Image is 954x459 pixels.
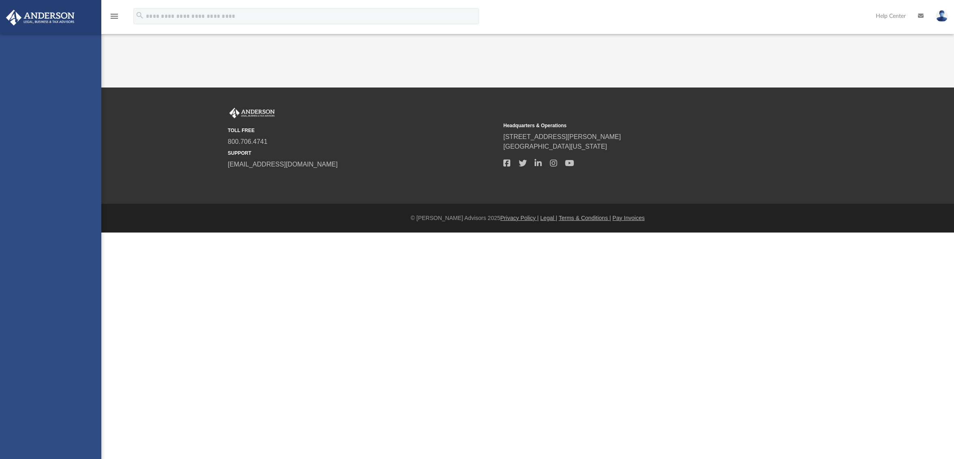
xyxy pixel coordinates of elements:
[228,149,498,157] small: SUPPORT
[936,10,948,22] img: User Pic
[135,11,144,20] i: search
[503,143,607,150] a: [GEOGRAPHIC_DATA][US_STATE]
[503,122,773,129] small: Headquarters & Operations
[228,161,338,168] a: [EMAIL_ADDRESS][DOMAIN_NAME]
[612,215,644,221] a: Pay Invoices
[228,127,498,134] small: TOLL FREE
[101,214,954,222] div: © [PERSON_NAME] Advisors 2025
[228,138,267,145] a: 800.706.4741
[503,133,621,140] a: [STREET_ADDRESS][PERSON_NAME]
[559,215,611,221] a: Terms & Conditions |
[501,215,539,221] a: Privacy Policy |
[109,15,119,21] a: menu
[109,11,119,21] i: menu
[540,215,557,221] a: Legal |
[228,108,276,118] img: Anderson Advisors Platinum Portal
[4,10,77,26] img: Anderson Advisors Platinum Portal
